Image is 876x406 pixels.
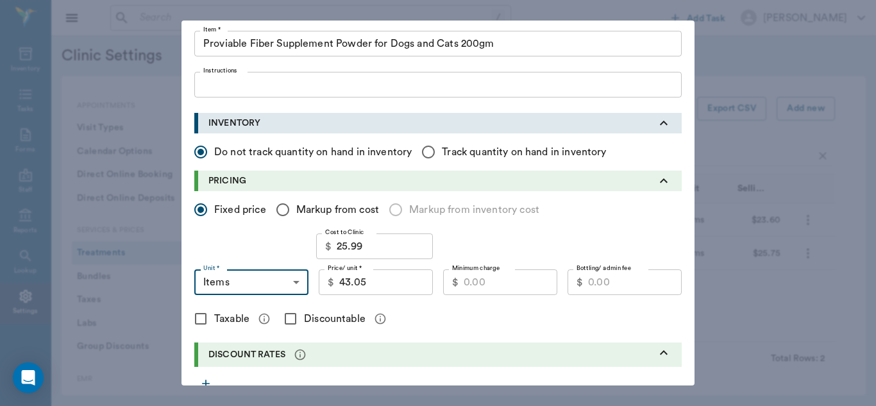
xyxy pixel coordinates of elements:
div: Open Intercom Messenger [13,362,44,393]
p: $ [328,275,334,290]
span: Fixed price [214,202,266,217]
input: 0.00 [588,269,682,295]
span: Track quantity on hand in inventory [442,144,606,160]
button: message [255,309,274,328]
span: Markup from cost [296,202,379,217]
input: 0.00 [339,269,433,295]
button: message [291,345,310,364]
p: $ [577,275,583,290]
p: $ [452,275,459,290]
button: message [371,309,390,328]
span: Markup from inventory cost [409,202,539,217]
label: Item * [203,25,221,34]
span: Discountable [304,311,366,326]
input: 0.00 [464,269,557,295]
span: Taxable [214,311,249,326]
label: Bottling/ admin fee [577,264,631,273]
input: 0.00 [337,233,433,259]
p: DISCOUNT RATES [208,348,285,362]
label: Minimum charge [452,264,500,273]
p: $ [325,239,332,254]
label: Cost to Clinic [325,228,364,237]
label: Unit * [203,264,219,273]
p: PRICING [208,174,246,188]
span: Do not track quantity on hand in inventory [214,144,412,160]
label: Instructions [203,66,237,75]
div: Items [194,269,308,295]
p: INVENTORY [208,117,260,130]
label: Price/ unit * [328,264,362,273]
